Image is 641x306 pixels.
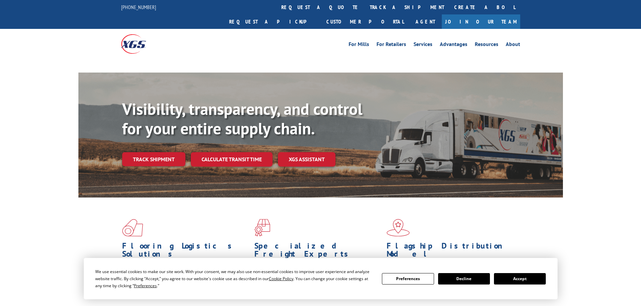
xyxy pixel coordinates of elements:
[438,273,490,285] button: Decline
[442,14,520,29] a: Join Our Team
[134,283,157,289] span: Preferences
[349,42,369,49] a: For Mills
[254,242,382,261] h1: Specialized Freight Experts
[475,42,498,49] a: Resources
[122,219,143,236] img: xgs-icon-total-supply-chain-intelligence-red
[122,242,249,261] h1: Flooring Logistics Solutions
[414,42,432,49] a: Services
[377,42,406,49] a: For Retailers
[191,152,273,167] a: Calculate transit time
[382,273,434,285] button: Preferences
[254,219,270,236] img: xgs-icon-focused-on-flooring-red
[494,273,546,285] button: Accept
[121,4,156,10] a: [PHONE_NUMBER]
[440,42,467,49] a: Advantages
[387,219,410,236] img: xgs-icon-flagship-distribution-model-red
[269,276,293,281] span: Cookie Policy
[321,14,409,29] a: Customer Portal
[409,14,442,29] a: Agent
[84,258,558,299] div: Cookie Consent Prompt
[95,268,374,289] div: We use essential cookies to make our site work. With your consent, we may also use non-essential ...
[224,14,321,29] a: Request a pickup
[122,152,185,166] a: Track shipment
[387,242,514,261] h1: Flagship Distribution Model
[122,98,362,139] b: Visibility, transparency, and control for your entire supply chain.
[278,152,335,167] a: XGS ASSISTANT
[506,42,520,49] a: About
